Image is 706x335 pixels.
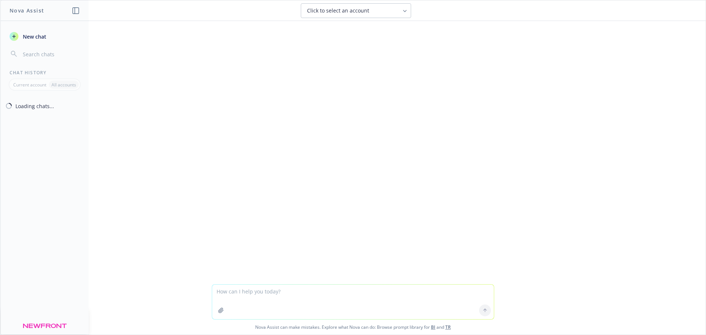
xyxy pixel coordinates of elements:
div: Chat History [1,70,89,76]
p: All accounts [51,82,76,88]
button: New chat [7,30,83,43]
a: TR [445,324,451,330]
p: Current account [13,82,46,88]
h1: Nova Assist [10,7,44,14]
span: Click to select an account [307,7,369,14]
button: Click to select an account [301,3,411,18]
span: New chat [21,33,46,40]
button: Loading chats... [1,99,89,113]
a: BI [431,324,435,330]
input: Search chats [21,49,80,59]
span: Nova Assist can make mistakes. Explore what Nova can do: Browse prompt library for and [3,320,703,335]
